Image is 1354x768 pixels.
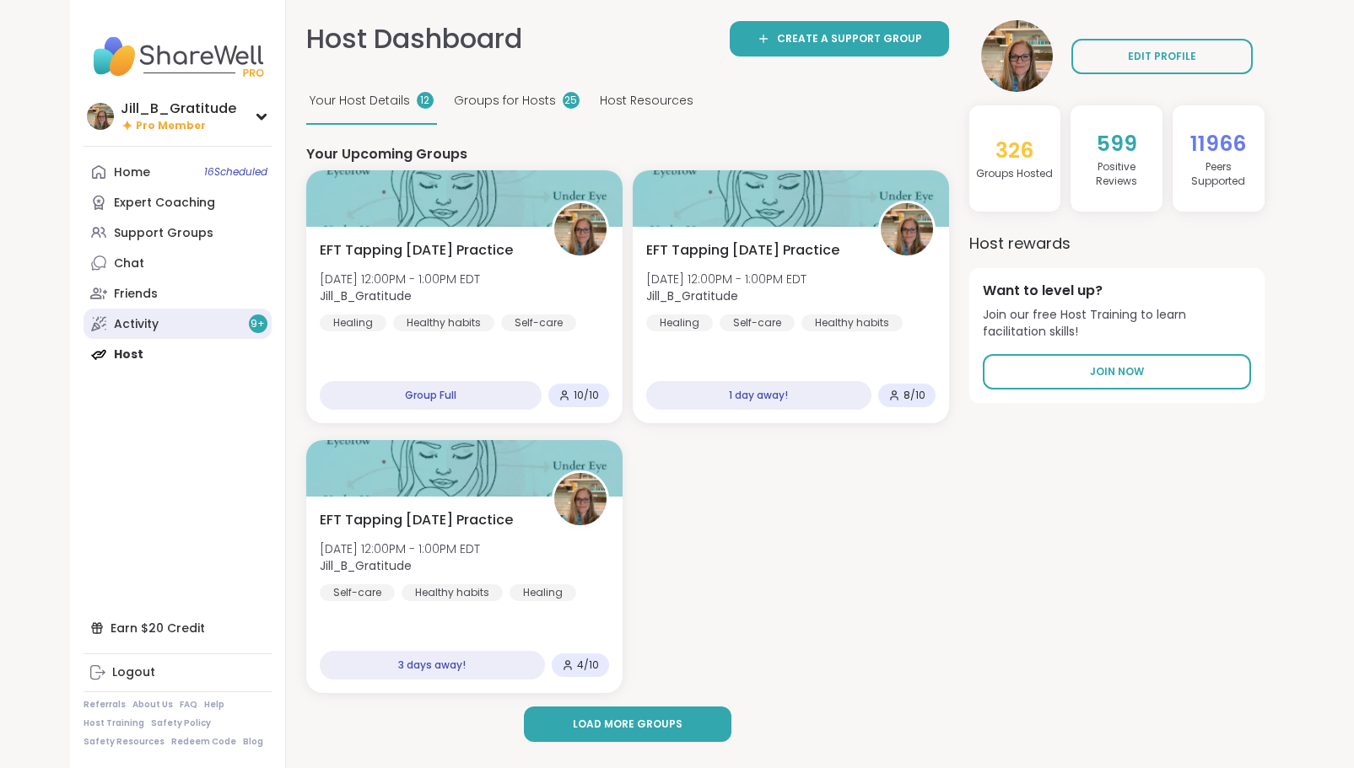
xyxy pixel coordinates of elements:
span: 10 / 10 [574,389,599,402]
a: Safety Resources [84,736,165,748]
div: Healing [320,314,386,331]
img: ShareWell Nav Logo [84,27,272,86]
button: Load more groups [524,706,731,742]
div: Healthy habits [393,314,494,331]
span: 8 / 10 [904,389,925,402]
span: 11966 [1190,129,1246,158]
span: EDIT PROFILE [1128,49,1196,64]
div: Chat [114,255,144,272]
div: Self-care [720,314,795,331]
img: Jill_B_Gratitude [87,103,114,130]
div: Expert Coaching [114,195,215,212]
h4: Want to level up? [983,282,1251,300]
a: Join Now [983,354,1251,389]
h3: Host rewards [969,232,1265,255]
a: Expert Coaching [84,187,272,218]
a: Logout [84,658,272,688]
a: Redeem Code [171,736,236,748]
span: Pro Member [136,119,206,133]
h4: Positive Review s [1077,160,1156,189]
img: Jill_B_Gratitude [981,20,1053,92]
div: Earn $20 Credit [84,613,272,643]
img: Jill_B_Gratitude [554,203,607,255]
div: 3 days away! [320,651,545,679]
h1: Host Dashboard [306,20,522,58]
div: Group Full [320,381,542,410]
b: Jill_B_Gratitude [320,557,412,574]
a: Host Training [84,717,144,729]
a: Safety Policy [151,717,211,729]
span: Your Host Details [310,92,410,110]
span: Groups for Hosts [454,92,556,110]
b: Jill_B_Gratitude [646,287,738,304]
span: Create a support group [777,31,922,46]
a: EDIT PROFILE [1071,39,1253,74]
span: [DATE] 12:00PM - 1:00PM EDT [320,271,480,287]
img: Jill_B_Gratitude [881,203,933,255]
h4: Your Upcoming Groups [306,145,949,164]
div: Healing [646,314,713,331]
img: Jill_B_Gratitude [554,473,607,525]
span: 9 + [251,317,265,331]
div: Support Groups [114,225,213,242]
span: [DATE] 12:00PM - 1:00PM EDT [646,271,806,287]
span: Host Resources [600,92,693,110]
div: Activity [114,316,159,333]
span: 326 [995,136,1033,165]
span: Join our free Host Training to learn facilitation skills! [983,307,1251,340]
div: Healthy habits [402,584,503,601]
div: Self-care [501,314,576,331]
a: About Us [132,699,173,711]
a: Blog [243,736,263,748]
span: Load more groups [573,717,682,732]
a: Home16Scheduled [84,157,272,187]
span: Join Now [1090,364,1144,379]
a: Friends [84,278,272,309]
span: EFT Tapping [DATE] Practice [646,240,839,260]
div: 12 [417,92,434,109]
div: Healing [510,584,576,601]
span: EFT Tapping [DATE] Practice [320,510,513,530]
div: Home [114,164,150,181]
div: Jill_B_Gratitude [121,99,236,118]
b: Jill_B_Gratitude [320,287,412,304]
a: FAQ [180,699,197,711]
h4: Peers Supported [1179,160,1258,189]
a: Support Groups [84,218,272,248]
a: Create a support group [730,21,949,56]
div: 25 [563,92,580,109]
h4: Groups Hosted [976,167,1053,181]
div: 1 day away! [646,381,871,410]
a: Activity9+ [84,309,272,339]
div: Friends [114,286,158,303]
div: Self-care [320,584,395,601]
div: Logout [112,664,155,681]
span: 16 Scheduled [204,165,267,179]
a: Referrals [84,699,126,711]
span: 4 / 10 [577,658,599,672]
span: 599 [1097,129,1137,158]
div: Healthy habits [801,314,903,331]
span: [DATE] 12:00PM - 1:00PM EDT [320,540,480,557]
span: EFT Tapping [DATE] Practice [320,240,513,260]
a: Help [204,699,224,711]
a: Chat [84,248,272,278]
